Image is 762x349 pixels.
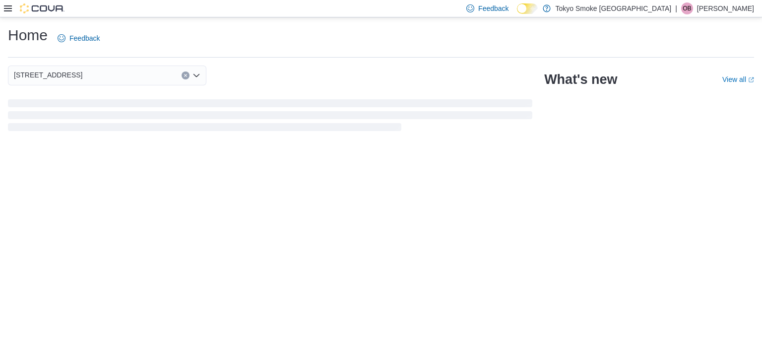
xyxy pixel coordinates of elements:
[675,2,677,14] p: |
[8,101,532,133] span: Loading
[14,69,82,81] span: [STREET_ADDRESS]
[192,71,200,79] button: Open list of options
[556,2,672,14] p: Tokyo Smoke [GEOGRAPHIC_DATA]
[478,3,508,13] span: Feedback
[69,33,100,43] span: Feedback
[517,3,538,14] input: Dark Mode
[20,3,64,13] img: Cova
[683,2,691,14] span: OB
[722,75,754,83] a: View allExternal link
[681,2,693,14] div: Orrion Benoit
[182,71,190,79] button: Clear input
[544,71,617,87] h2: What's new
[697,2,754,14] p: [PERSON_NAME]
[748,77,754,83] svg: External link
[54,28,104,48] a: Feedback
[8,25,48,45] h1: Home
